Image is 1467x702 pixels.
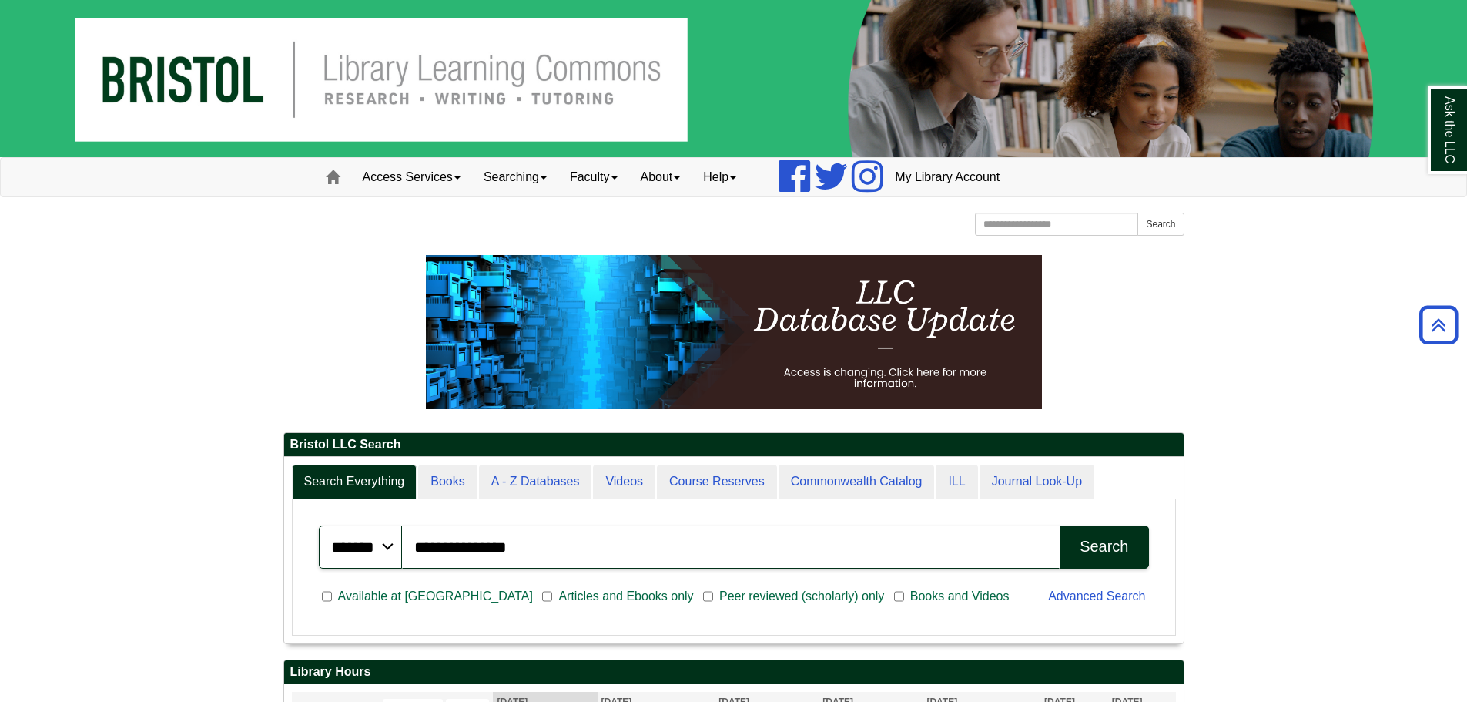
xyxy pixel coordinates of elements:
a: Videos [593,465,655,499]
input: Peer reviewed (scholarly) only [703,589,713,603]
h2: Library Hours [284,660,1184,684]
div: Search [1080,538,1128,556]
a: Help [692,158,748,196]
input: Available at [GEOGRAPHIC_DATA] [322,589,332,603]
a: Books [418,465,477,499]
h2: Bristol LLC Search [284,433,1184,457]
a: Search Everything [292,465,417,499]
a: Course Reserves [657,465,777,499]
button: Search [1137,213,1184,236]
a: Faculty [558,158,629,196]
a: Journal Look-Up [980,465,1094,499]
a: Searching [472,158,558,196]
a: Back to Top [1414,314,1463,335]
a: Commonwealth Catalog [779,465,935,499]
a: ILL [936,465,977,499]
input: Books and Videos [894,589,904,603]
span: Available at [GEOGRAPHIC_DATA] [332,587,539,606]
button: Search [1060,526,1148,569]
a: A - Z Databases [479,465,592,499]
a: About [629,158,692,196]
span: Peer reviewed (scholarly) only [713,587,890,606]
img: HTML tutorial [426,255,1042,409]
a: My Library Account [883,158,1011,196]
span: Articles and Ebooks only [552,587,699,606]
a: Advanced Search [1048,589,1145,603]
input: Articles and Ebooks only [542,589,552,603]
a: Access Services [351,158,472,196]
span: Books and Videos [904,587,1016,606]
